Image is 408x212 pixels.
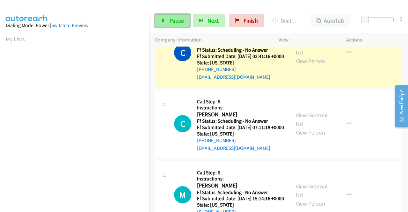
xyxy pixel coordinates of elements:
a: My Lists [6,35,25,43]
div: The call is yet to be attempted [174,186,191,203]
h5: Ff Submitted Date: [DATE] 07:11:18 +0000 [197,124,284,131]
button: Next [193,14,225,27]
a: [PHONE_NUMBER] [197,66,236,72]
a: View External Url [296,183,328,199]
h5: State: [US_STATE] [197,60,284,66]
span: Pause [170,17,184,24]
a: View Person [296,200,325,207]
p: Company Information [155,36,267,44]
a: View External Url [296,112,328,128]
h5: Call Step: 6 [197,170,284,176]
h5: Ff Submitted Date: [DATE] 15:14:16 +0000 [197,195,284,202]
a: View Person [296,57,325,65]
button: AutoTab [310,14,350,27]
a: View Person [296,129,325,136]
h5: Instructions: [197,176,284,182]
p: View [279,36,335,44]
h5: Instructions: [197,105,284,111]
h5: Ff Status: Scheduling - No Answer [197,189,284,196]
div: The call is yet to be attempted [174,115,191,132]
div: 0 [399,14,402,23]
span: Next [208,17,219,24]
p: Actions [346,36,402,44]
a: Finish [229,14,264,27]
h5: State: [US_STATE] [197,202,284,208]
h5: State: [US_STATE] [197,131,284,137]
h1: M [174,186,191,203]
h1: C [174,115,191,132]
a: [PHONE_NUMBER] [197,137,236,143]
h5: Ff Status: Scheduling - No Answer [197,47,284,53]
p: Dialing [PERSON_NAME] [273,17,299,25]
h1: C [174,44,191,61]
span: Finish [244,17,258,24]
h5: Call Step: 6 [197,99,284,105]
h2: [PERSON_NAME] [197,182,284,189]
a: [EMAIL_ADDRESS][DOMAIN_NAME] [197,145,270,151]
h5: Ff Status: Scheduling - No Answer [197,118,284,124]
div: Delay between calls (in seconds) [364,17,394,22]
iframe: Resource Center [390,81,408,131]
a: [EMAIL_ADDRESS][DOMAIN_NAME] [197,74,270,80]
a: Pause [155,14,190,27]
h5: Ff Submitted Date: [DATE] 02:41:16 +0000 [197,53,284,60]
div: Dialing Mode: Power | [6,22,143,29]
h2: [PERSON_NAME] [197,111,284,118]
a: Switch to Preview [51,22,88,28]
